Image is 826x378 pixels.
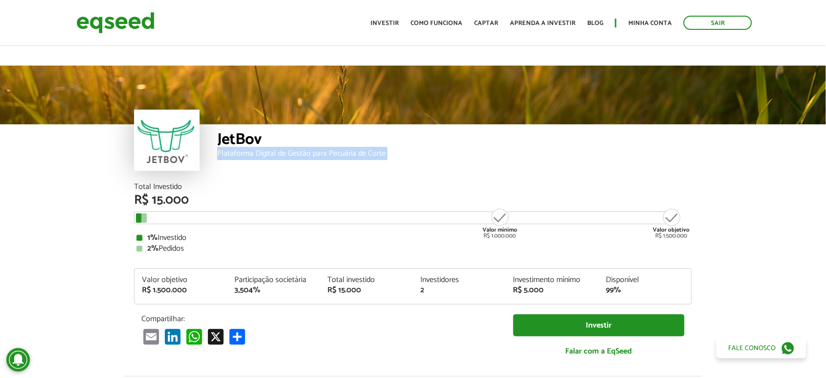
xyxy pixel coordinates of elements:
div: R$ 1.000.000 [482,208,518,239]
strong: 1% [147,231,158,244]
img: EqSeed [76,10,155,36]
div: Investidores [420,276,499,284]
div: R$ 5.000 [513,286,592,294]
a: Fale conosco [716,338,806,358]
div: Valor objetivo [142,276,220,284]
strong: 2% [147,242,159,255]
a: Falar com a EqSeed [513,341,685,361]
a: Como funciona [411,20,462,26]
a: WhatsApp [184,329,204,345]
a: Minha conta [628,20,672,26]
p: Compartilhar: [141,314,499,324]
div: Disponível [606,276,684,284]
div: Investido [137,234,689,242]
a: Compartilhar [228,329,247,345]
a: Investir [513,314,685,336]
div: R$ 15.000 [134,194,692,207]
a: Investir [370,20,399,26]
div: Investimento mínimo [513,276,592,284]
div: Pedidos [137,245,689,253]
a: LinkedIn [163,329,183,345]
a: X [206,329,226,345]
div: Participação societária [235,276,313,284]
div: R$ 15.000 [327,286,406,294]
div: R$ 1.500.000 [142,286,220,294]
a: Email [141,329,161,345]
a: Blog [587,20,603,26]
div: Plataforma Digital de Gestão para Pecuária de Corte [217,150,692,158]
a: Aprenda a investir [510,20,575,26]
div: R$ 1.500.000 [653,208,690,239]
div: Total Investido [134,183,692,191]
strong: Valor mínimo [482,225,517,235]
a: Captar [474,20,498,26]
div: JetBov [217,132,692,150]
strong: Valor objetivo [653,225,690,235]
div: 2 [420,286,499,294]
a: Sair [684,16,752,30]
div: Total investido [327,276,406,284]
div: 3,504% [235,286,313,294]
div: 99% [606,286,684,294]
